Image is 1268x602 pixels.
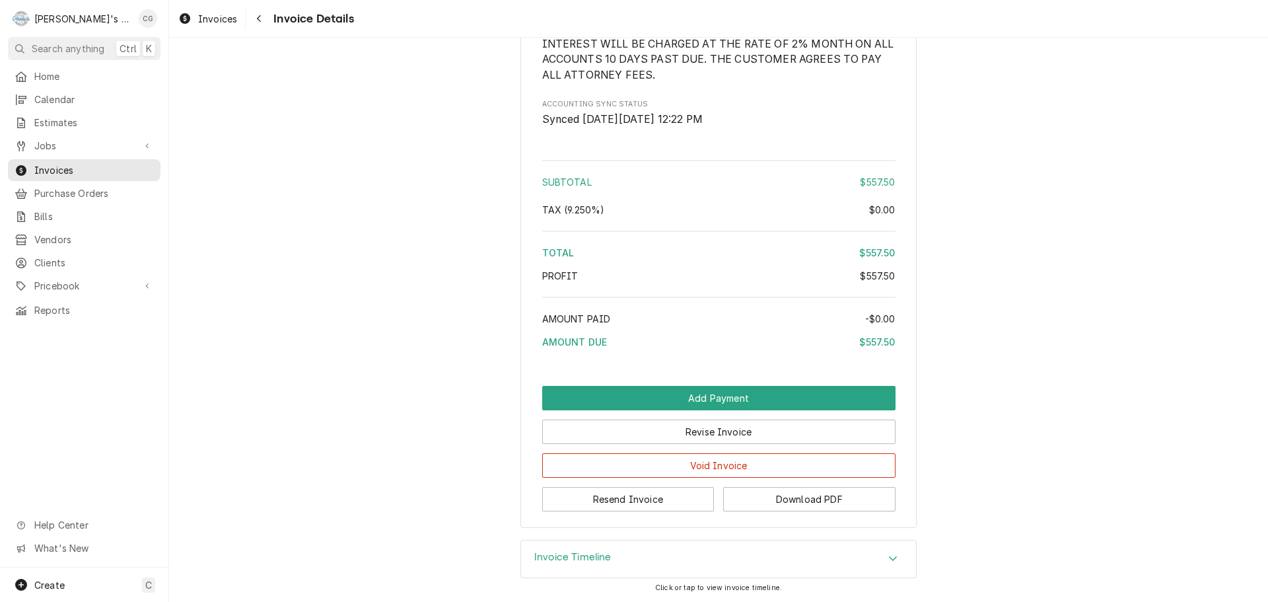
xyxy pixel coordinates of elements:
h3: Invoice Timeline [534,551,612,564]
div: -$0.00 [865,312,896,326]
div: Amount Summary [542,155,896,358]
span: K [146,42,152,56]
span: Profit [542,270,579,282]
a: Purchase Orders [8,182,160,204]
a: Clients [8,252,160,274]
div: Amount Paid [542,312,896,326]
span: Invoices [34,163,154,177]
div: Accounting Sync Status [542,99,896,128]
div: $557.50 [859,246,895,260]
a: Go to What's New [8,537,160,559]
a: Estimates [8,112,160,133]
span: C [145,578,152,592]
a: Reports [8,299,160,321]
a: Invoices [173,8,242,30]
div: Subtotal [542,175,896,189]
span: Reports [34,303,154,317]
div: Accordion Header [521,541,916,578]
div: Christine Gutierrez's Avatar [139,9,157,28]
a: Go to Help Center [8,514,160,536]
a: Home [8,65,160,87]
a: Bills [8,206,160,227]
span: Estimates [34,116,154,130]
span: Purchase Orders [34,186,154,200]
span: Help Center [34,518,153,532]
div: Tax [542,203,896,217]
div: R [12,9,30,28]
div: Button Group Row [542,478,896,511]
button: Add Payment [542,386,896,410]
div: $557.50 [859,335,895,349]
span: Amount Due [542,336,608,348]
span: Accounting Sync Status [542,99,896,110]
div: Button Group Row [542,386,896,410]
div: $0.00 [869,203,896,217]
div: $557.50 [860,269,895,283]
a: Calendar [8,89,160,110]
span: Invoice Details [269,10,353,28]
span: Search anything [32,42,104,56]
button: Revise Invoice [542,420,896,444]
span: Total [542,247,575,258]
div: Button Group Row [542,410,896,444]
span: Ctrl [120,42,137,56]
span: Bills [34,209,154,223]
div: Total [542,246,896,260]
div: Button Group [542,386,896,511]
a: Invoices [8,159,160,181]
span: Amount Paid [542,313,611,324]
a: Go to Pricebook [8,275,160,297]
button: Navigate back [248,8,269,29]
button: Download PDF [723,487,896,511]
div: CG [139,9,157,28]
div: Rudy's Commercial Refrigeration's Avatar [12,9,30,28]
span: Click or tap to view invoice timeline. [655,583,782,592]
button: Search anythingCtrlK [8,37,160,60]
span: Invoices [198,12,237,26]
span: Vendors [34,233,154,246]
span: Pricebook [34,279,134,293]
span: Create [34,580,65,591]
span: What's New [34,541,153,555]
div: Amount Due [542,335,896,349]
span: Jobs [34,139,134,153]
div: Button Group Row [542,444,896,478]
span: Home [34,69,154,83]
button: Accordion Details Expand Trigger [521,541,916,578]
span: Synced [DATE][DATE] 12:22 PM [542,113,703,126]
span: Calendar [34,93,154,106]
span: Accounting Sync Status [542,112,896,128]
button: Void Invoice [542,453,896,478]
div: [PERSON_NAME]'s Commercial Refrigeration [34,12,131,26]
div: Invoice Timeline [520,540,917,578]
span: [6.25%] California State [1%] California, Contra Costa County [1.5%] California, Contra Costa Cou... [542,204,605,215]
a: Go to Jobs [8,135,160,157]
button: Resend Invoice [542,487,715,511]
span: Clients [34,256,154,270]
span: Subtotal [542,176,592,188]
div: Profit [542,269,896,283]
a: Vendors [8,229,160,250]
div: $557.50 [860,175,895,189]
